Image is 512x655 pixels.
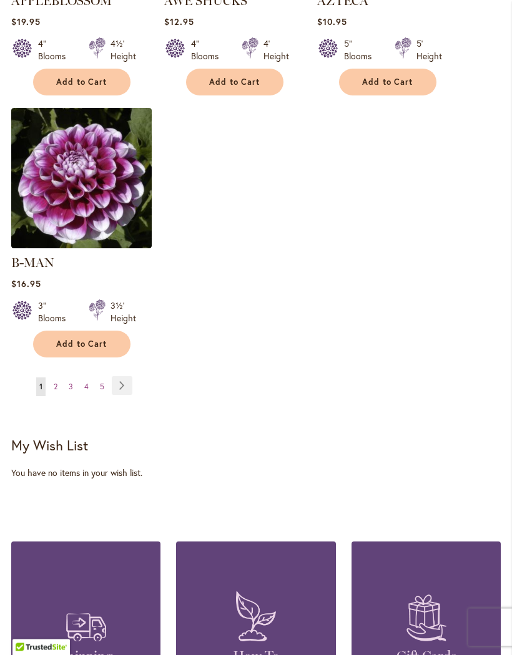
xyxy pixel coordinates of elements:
a: 2 [51,378,61,397]
button: Add to Cart [33,69,130,96]
button: Add to Cart [33,331,130,358]
a: B-MAN [11,240,152,251]
a: 4 [81,378,92,397]
span: $19.95 [11,16,41,28]
div: 5" Blooms [344,38,380,63]
img: B-MAN [11,109,152,249]
div: 3½' Height [111,300,136,325]
div: 4½' Height [111,38,136,63]
span: $16.95 [11,278,41,290]
span: 5 [100,382,104,392]
span: Add to Cart [209,77,260,88]
span: $10.95 [317,16,347,28]
span: Add to Cart [56,77,107,88]
div: 4' Height [263,38,289,63]
span: 1 [39,382,42,392]
a: 3 [66,378,76,397]
button: Add to Cart [186,69,283,96]
div: 3" Blooms [38,300,74,325]
a: B-MAN [11,256,54,271]
span: Add to Cart [56,339,107,350]
strong: My Wish List [11,437,88,455]
span: 2 [54,382,57,392]
a: 5 [97,378,107,397]
span: 4 [84,382,89,392]
div: 4" Blooms [191,38,227,63]
div: 4" Blooms [38,38,74,63]
iframe: Launch Accessibility Center [9,611,44,646]
button: Add to Cart [339,69,436,96]
span: 3 [69,382,73,392]
span: Add to Cart [362,77,413,88]
span: $12.95 [164,16,194,28]
div: You have no items in your wish list. [11,467,501,480]
div: 5' Height [416,38,442,63]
